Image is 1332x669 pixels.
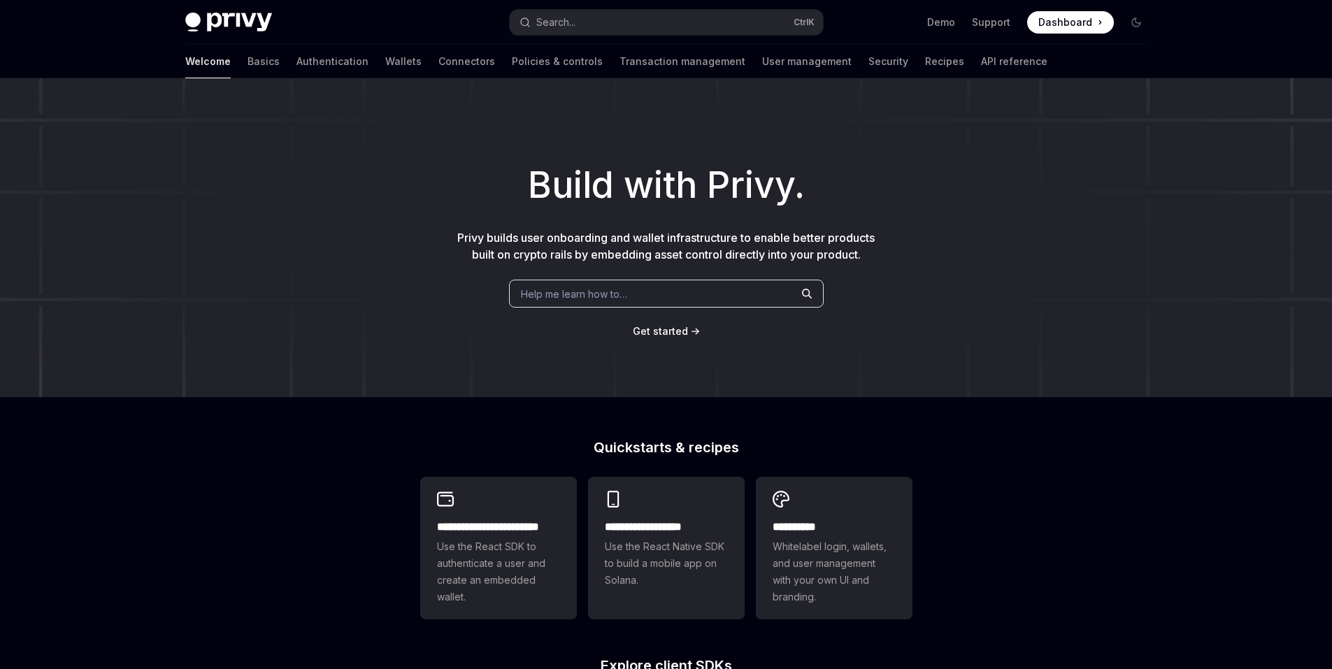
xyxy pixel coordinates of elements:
span: Use the React SDK to authenticate a user and create an embedded wallet. [437,538,560,605]
a: Recipes [925,45,964,78]
a: Dashboard [1027,11,1114,34]
a: Basics [248,45,280,78]
a: User management [762,45,852,78]
h1: Build with Privy. [22,158,1310,213]
a: Wallets [385,45,422,78]
a: **** **** **** ***Use the React Native SDK to build a mobile app on Solana. [588,477,745,619]
a: Transaction management [620,45,745,78]
a: Policies & controls [512,45,603,78]
span: Help me learn how to… [521,287,627,301]
a: Connectors [438,45,495,78]
a: Demo [927,15,955,29]
span: Use the React Native SDK to build a mobile app on Solana. [605,538,728,589]
button: Search...CtrlK [510,10,823,35]
a: Support [972,15,1010,29]
div: Search... [536,14,575,31]
span: Ctrl K [794,17,815,28]
span: Dashboard [1038,15,1092,29]
a: Get started [633,324,688,338]
a: API reference [981,45,1047,78]
a: Welcome [185,45,231,78]
a: **** *****Whitelabel login, wallets, and user management with your own UI and branding. [756,477,912,619]
a: Authentication [296,45,368,78]
img: dark logo [185,13,272,32]
a: Security [868,45,908,78]
h2: Quickstarts & recipes [420,440,912,454]
span: Privy builds user onboarding and wallet infrastructure to enable better products built on crypto ... [457,231,875,261]
span: Whitelabel login, wallets, and user management with your own UI and branding. [773,538,896,605]
button: Toggle dark mode [1125,11,1147,34]
span: Get started [633,325,688,337]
